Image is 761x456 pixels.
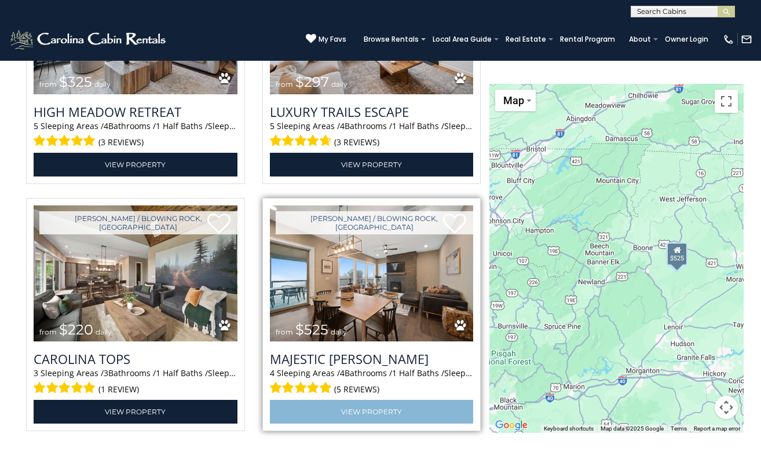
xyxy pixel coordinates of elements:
[276,80,293,89] span: from
[340,367,345,378] span: 4
[270,400,474,424] a: View Property
[306,34,346,45] a: My Favs
[667,242,687,266] div: $525
[500,31,552,47] a: Real Estate
[94,80,111,89] span: daily
[331,80,347,89] span: daily
[392,367,444,378] span: 1 Half Baths /
[295,73,329,90] span: $297
[270,205,474,342] img: Majestic Meadows
[270,350,474,367] h3: Majestic Meadows
[723,34,734,45] img: phone-regular-white.png
[503,94,524,106] span: Map
[34,120,237,150] div: Sleeping Areas / Bathrooms / Sleeps:
[319,34,346,45] span: My Favs
[427,31,497,47] a: Local Area Guide
[39,211,237,234] a: [PERSON_NAME] / Blowing Rock, [GEOGRAPHIC_DATA]
[715,396,738,419] button: Map camera controls
[59,321,93,338] span: $220
[270,120,275,131] span: 5
[104,367,108,378] span: 3
[715,90,738,113] button: Toggle fullscreen view
[98,135,144,150] span: (3 reviews)
[39,328,57,336] span: from
[392,120,444,131] span: 1 Half Baths /
[270,367,474,397] div: Sleeping Areas / Bathrooms / Sleeps:
[39,80,57,89] span: from
[741,34,752,45] img: mail-regular-white.png
[495,90,536,111] button: Change map style
[59,73,92,90] span: $325
[554,31,621,47] a: Rental Program
[671,425,687,432] a: Terms (opens in new tab)
[331,328,347,336] span: daily
[34,367,237,397] div: Sleeping Areas / Bathrooms / Sleeps:
[98,382,139,397] span: (1 review)
[270,367,275,378] span: 4
[659,31,714,47] a: Owner Login
[34,153,237,176] a: View Property
[358,31,425,47] a: Browse Rentals
[492,418,530,433] img: Google
[270,205,474,342] a: Majestic Meadows from $525 daily
[601,425,664,432] span: Map data ©2025 Google
[104,120,108,131] span: 4
[270,120,474,150] div: Sleeping Areas / Bathrooms / Sleeps:
[236,120,245,131] span: 13
[492,418,530,433] a: Open this area in Google Maps (opens a new window)
[236,367,240,378] span: 9
[270,103,474,120] a: Luxury Trails Escape
[156,120,208,131] span: 1 Half Baths /
[270,350,474,367] a: Majestic [PERSON_NAME]
[623,31,657,47] a: About
[666,242,687,266] div: $220
[96,328,112,336] span: daily
[270,153,474,176] a: View Property
[295,321,328,338] span: $525
[334,382,379,397] span: (5 reviews)
[334,135,379,150] span: (3 reviews)
[276,211,474,234] a: [PERSON_NAME] / Blowing Rock, [GEOGRAPHIC_DATA]
[34,103,237,120] a: High Meadow Retreat
[340,120,345,131] span: 4
[276,328,293,336] span: from
[34,120,38,131] span: 5
[34,205,237,342] a: Carolina Tops from $220 daily
[34,400,237,424] a: View Property
[34,350,237,367] a: Carolina Tops
[9,28,169,51] img: White-1-2.png
[156,367,208,378] span: 1 Half Baths /
[34,367,38,378] span: 3
[34,205,237,342] img: Carolina Tops
[544,425,594,433] button: Keyboard shortcuts
[694,425,740,432] a: Report a map error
